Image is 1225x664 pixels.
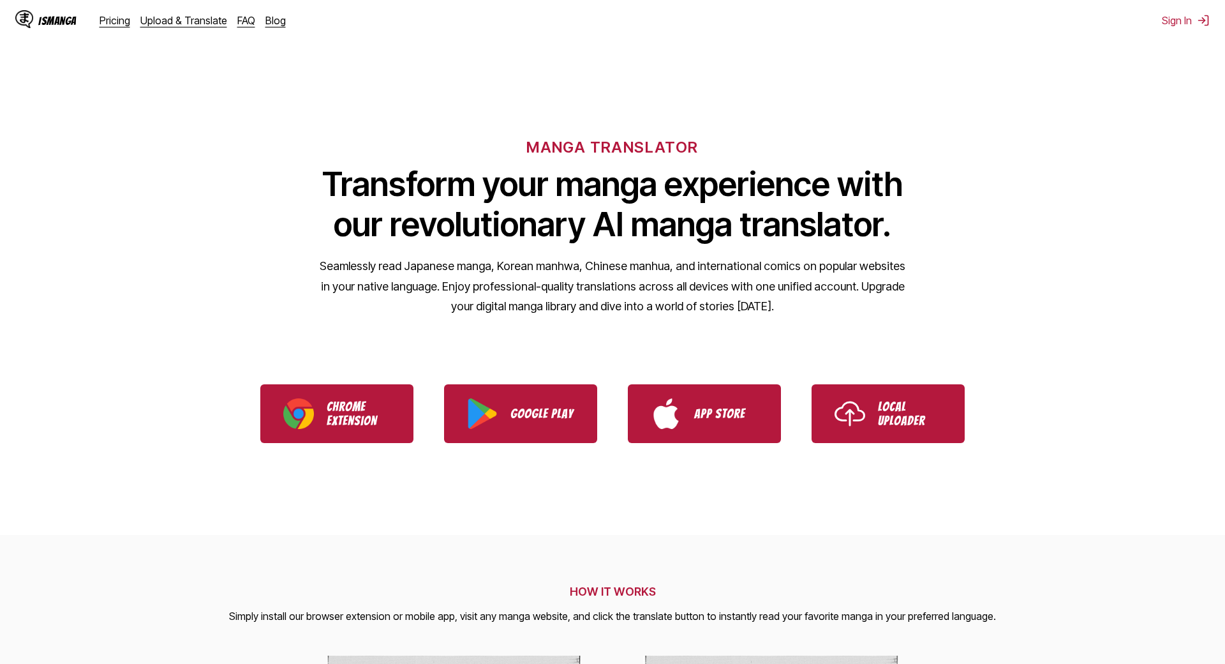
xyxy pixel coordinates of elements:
h2: HOW IT WORKS [229,585,996,598]
a: Use IsManga Local Uploader [812,384,965,443]
p: Seamlessly read Japanese manga, Korean manhwa, Chinese manhua, and international comics on popula... [319,256,906,317]
button: Sign In [1162,14,1210,27]
img: Chrome logo [283,398,314,429]
p: Chrome Extension [327,400,390,428]
a: Download IsManga from App Store [628,384,781,443]
div: IsManga [38,15,77,27]
p: Simply install our browser extension or mobile app, visit any manga website, and click the transl... [229,608,996,625]
p: App Store [694,407,758,421]
h1: Transform your manga experience with our revolutionary AI manga translator. [319,164,906,245]
p: Google Play [510,407,574,421]
img: Google Play logo [467,398,498,429]
a: Blog [265,14,286,27]
img: Upload icon [835,398,865,429]
img: Sign out [1197,14,1210,27]
a: Pricing [100,14,130,27]
a: Download IsManga Chrome Extension [260,384,413,443]
a: IsManga LogoIsManga [15,10,100,31]
a: Download IsManga from Google Play [444,384,597,443]
a: FAQ [237,14,255,27]
h6: MANGA TRANSLATOR [526,138,698,156]
p: Local Uploader [878,400,942,428]
img: App Store logo [651,398,681,429]
a: Upload & Translate [140,14,227,27]
img: IsManga Logo [15,10,33,28]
